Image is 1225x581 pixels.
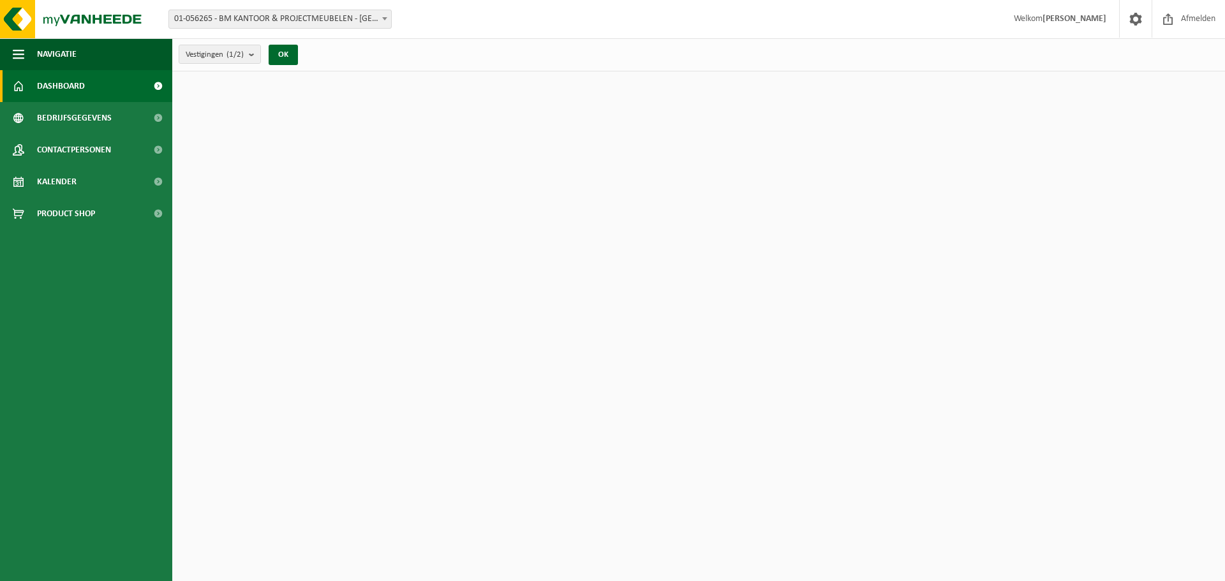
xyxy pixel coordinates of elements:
span: Vestigingen [186,45,244,64]
span: 01-056265 - BM KANTOOR & PROJECTMEUBELEN - WAREGEM [169,10,391,28]
count: (1/2) [226,50,244,59]
button: Vestigingen(1/2) [179,45,261,64]
strong: [PERSON_NAME] [1043,14,1106,24]
span: Navigatie [37,38,77,70]
span: Dashboard [37,70,85,102]
button: OK [269,45,298,65]
span: 01-056265 - BM KANTOOR & PROJECTMEUBELEN - WAREGEM [168,10,392,29]
span: Bedrijfsgegevens [37,102,112,134]
span: Kalender [37,166,77,198]
span: Product Shop [37,198,95,230]
span: Contactpersonen [37,134,111,166]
